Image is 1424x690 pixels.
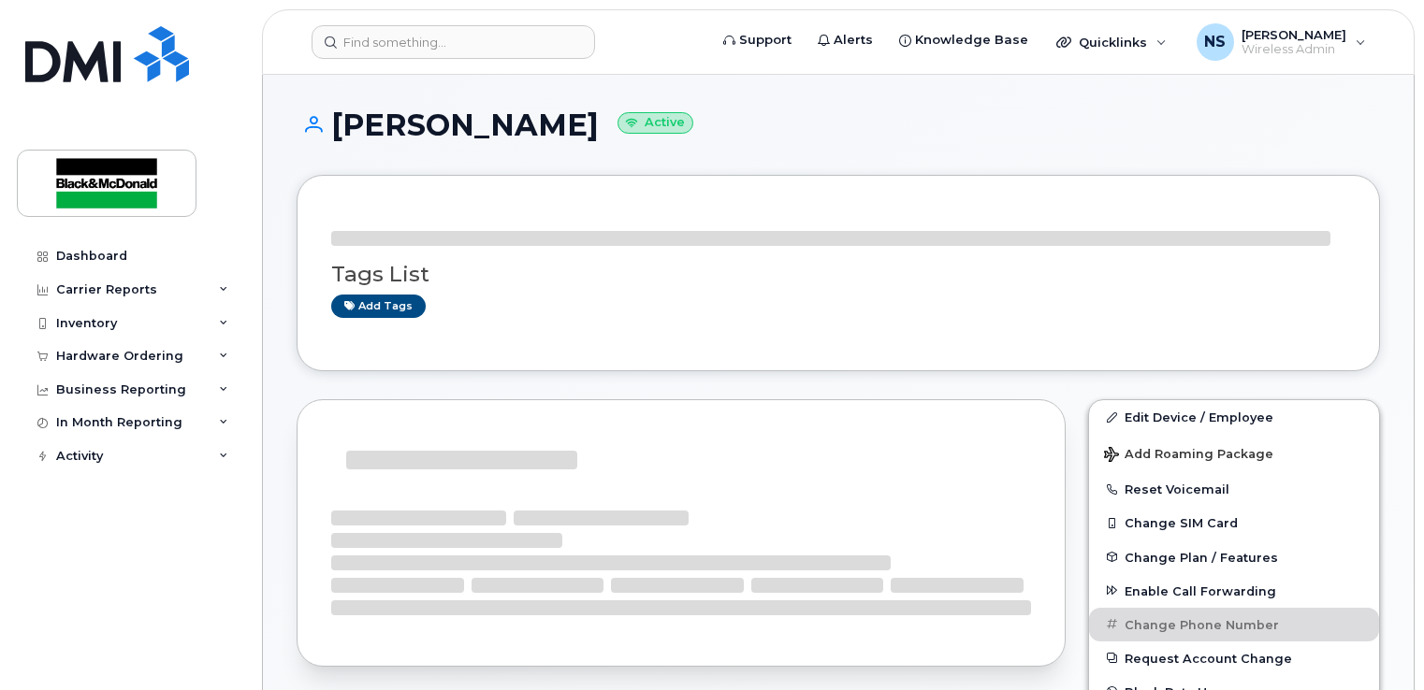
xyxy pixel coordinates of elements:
[1125,583,1276,597] span: Enable Call Forwarding
[1089,400,1379,434] a: Edit Device / Employee
[1089,540,1379,574] button: Change Plan / Features
[618,112,693,134] small: Active
[1089,574,1379,608] button: Enable Call Forwarding
[1104,447,1273,465] span: Add Roaming Package
[331,295,426,318] a: Add tags
[1089,641,1379,675] button: Request Account Change
[297,108,1380,141] h1: [PERSON_NAME]
[1089,608,1379,641] button: Change Phone Number
[1089,506,1379,539] button: Change SIM Card
[1089,472,1379,506] button: Reset Voicemail
[1089,434,1379,472] button: Add Roaming Package
[331,263,1345,286] h3: Tags List
[1125,550,1278,564] span: Change Plan / Features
